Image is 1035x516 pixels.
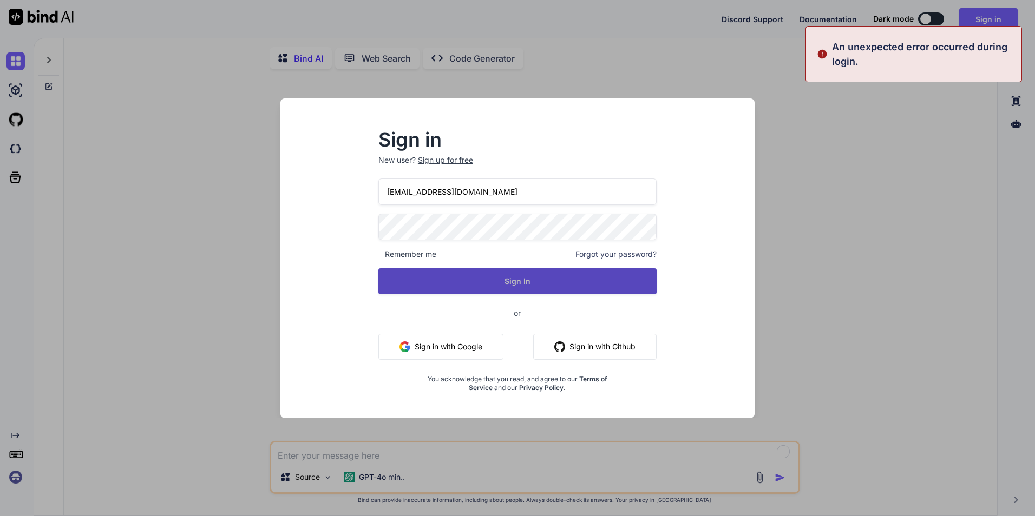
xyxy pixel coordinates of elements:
[425,368,611,392] div: You acknowledge that you read, and agree to our and our
[533,334,657,360] button: Sign in with Github
[378,268,657,294] button: Sign In
[378,155,657,178] p: New user?
[469,375,607,392] a: Terms of Service
[817,39,828,69] img: alert
[470,300,564,326] span: or
[378,334,503,360] button: Sign in with Google
[519,383,566,392] a: Privacy Policy.
[418,155,473,166] div: Sign up for free
[575,249,657,260] span: Forgot your password?
[832,39,1015,69] p: An unexpected error occurred during login.
[399,341,410,352] img: google
[378,131,657,148] h2: Sign in
[554,341,565,352] img: github
[378,249,436,260] span: Remember me
[378,178,657,205] input: Login or Email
